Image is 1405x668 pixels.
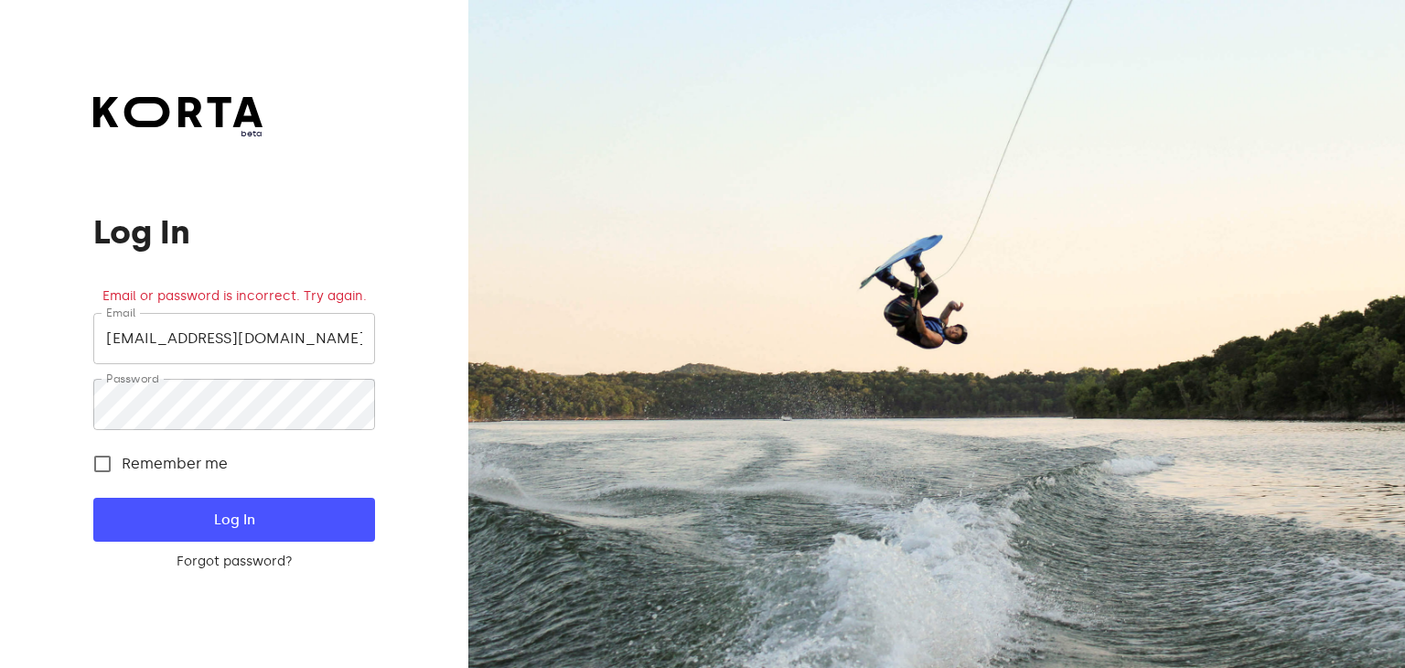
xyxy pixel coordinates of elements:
[93,498,374,542] button: Log In
[123,508,345,532] span: Log In
[93,97,263,127] img: Korta
[93,97,263,140] a: beta
[93,287,374,306] div: Email or password is incorrect. Try again.
[93,214,374,251] h1: Log In
[93,553,374,571] a: Forgot password?
[93,127,263,140] span: beta
[122,453,228,475] span: Remember me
